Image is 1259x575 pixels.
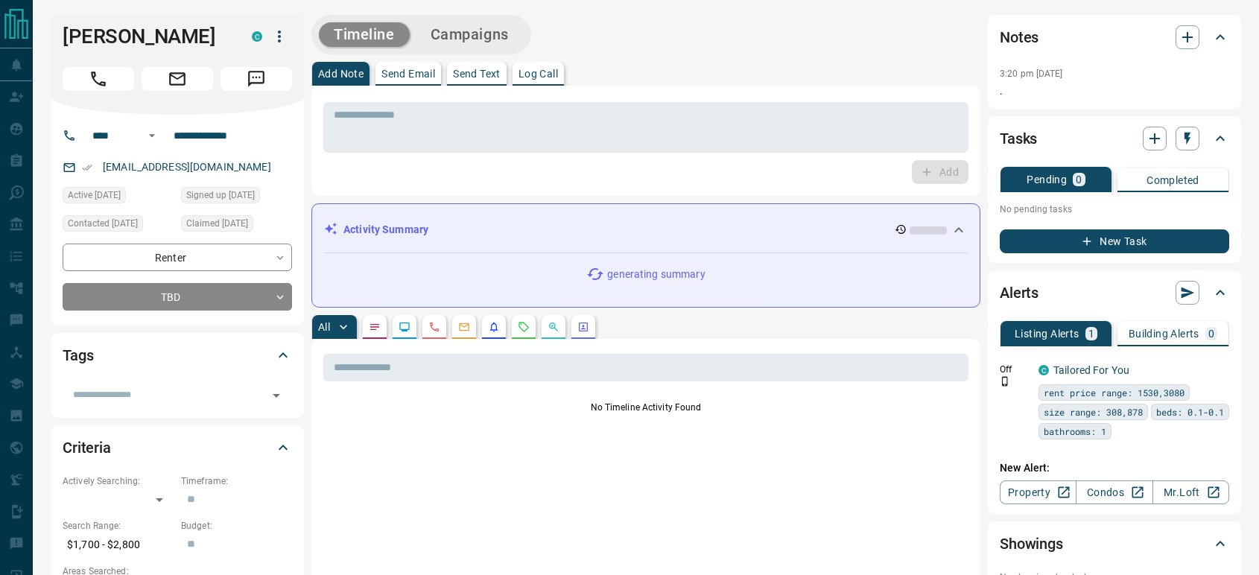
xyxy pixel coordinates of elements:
svg: Email Verified [82,162,92,173]
p: Completed [1147,175,1199,185]
span: beds: 0.1-0.1 [1156,404,1224,419]
p: generating summary [607,267,705,282]
p: Send Email [381,69,435,79]
svg: Calls [428,321,440,333]
h1: [PERSON_NAME] [63,25,229,48]
p: . [1000,83,1229,99]
a: [EMAIL_ADDRESS][DOMAIN_NAME] [103,161,271,173]
h2: Notes [1000,25,1038,49]
svg: Requests [518,321,530,333]
div: condos.ca [252,31,262,42]
div: condos.ca [1038,365,1049,375]
button: Open [143,127,161,144]
p: Building Alerts [1129,328,1199,339]
svg: Lead Browsing Activity [399,321,410,333]
p: 1 [1088,328,1094,339]
p: Add Note [318,69,364,79]
div: Sat Aug 09 2025 [181,187,292,208]
h2: Tags [63,343,93,367]
button: Timeline [319,22,410,47]
span: Claimed [DATE] [186,216,248,231]
a: Condos [1076,480,1152,504]
p: Send Text [453,69,501,79]
span: size range: 308,878 [1044,404,1143,419]
div: Showings [1000,526,1229,562]
p: 0 [1076,174,1082,185]
div: Tags [63,337,292,373]
p: New Alert: [1000,460,1229,476]
button: Campaigns [416,22,524,47]
p: Budget: [181,519,292,533]
p: Activity Summary [343,222,428,238]
a: Property [1000,480,1076,504]
p: 0 [1208,328,1214,339]
div: Sat Aug 09 2025 [63,215,174,236]
a: Tailored For You [1053,364,1129,376]
p: Timeframe: [181,474,292,488]
span: Active [DATE] [68,188,121,203]
p: Listing Alerts [1015,328,1079,339]
span: Contacted [DATE] [68,216,138,231]
p: Search Range: [63,519,174,533]
p: All [318,322,330,332]
div: Notes [1000,19,1229,55]
div: TBD [63,283,292,311]
a: Mr.Loft [1152,480,1229,504]
div: Tasks [1000,121,1229,156]
button: New Task [1000,229,1229,253]
p: Log Call [518,69,558,79]
h2: Tasks [1000,127,1037,150]
div: Alerts [1000,275,1229,311]
p: $1,700 - $2,800 [63,533,174,557]
div: Criteria [63,430,292,466]
div: Activity Summary [324,216,968,244]
svg: Listing Alerts [488,321,500,333]
svg: Push Notification Only [1000,376,1010,387]
h2: Criteria [63,436,111,460]
svg: Emails [458,321,470,333]
svg: Agent Actions [577,321,589,333]
div: Tue Aug 12 2025 [63,187,174,208]
div: Renter [63,244,292,271]
span: Message [221,67,292,91]
span: Signed up [DATE] [186,188,255,203]
p: No Timeline Activity Found [323,401,968,414]
p: No pending tasks [1000,198,1229,220]
span: Call [63,67,134,91]
p: Actively Searching: [63,474,174,488]
div: Sat Aug 09 2025 [181,215,292,236]
svg: Notes [369,321,381,333]
p: Off [1000,363,1030,376]
p: 3:20 pm [DATE] [1000,69,1063,79]
span: rent price range: 1530,3080 [1044,385,1185,400]
h2: Showings [1000,532,1063,556]
h2: Alerts [1000,281,1038,305]
svg: Opportunities [548,321,559,333]
p: Pending [1027,174,1067,185]
button: Open [266,385,287,406]
span: Email [142,67,213,91]
span: bathrooms: 1 [1044,424,1106,439]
